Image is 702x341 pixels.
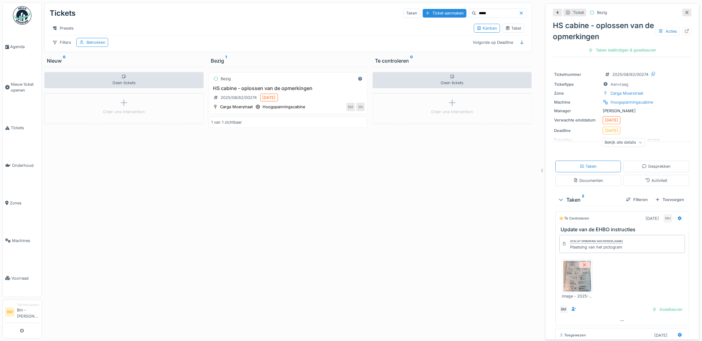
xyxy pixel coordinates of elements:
[221,76,231,82] div: Bezig
[50,38,74,47] div: Filters
[12,238,39,244] span: Machines
[655,332,668,338] div: [DATE]
[220,104,253,110] div: Carga Moerstraat
[3,109,42,147] a: Tickets
[646,216,659,221] div: [DATE]
[356,103,365,111] div: SN
[11,275,39,281] span: Voorraad
[650,305,685,314] div: Goedkeuren
[560,333,586,338] div: Toegewezen
[3,184,42,222] a: Zones
[554,90,601,96] div: Zone
[553,20,692,42] div: HS cabine - oplossen van de opmerkingen
[375,57,529,64] div: Te controleren
[573,178,603,183] div: Documenten
[624,195,651,204] div: Filteren
[664,214,672,223] div: MH
[554,108,691,114] div: [PERSON_NAME]
[570,244,623,250] div: Plaatsing van het pictogram
[11,125,39,131] span: Tickets
[562,293,593,299] div: image - 2025-08-01T103701.062.png
[3,222,42,259] a: Machines
[423,9,467,17] div: Ticket aanmaken
[103,109,145,115] div: Créer une intervention
[87,39,105,45] div: Betrokken
[505,25,521,31] div: Tabel
[63,57,66,64] sup: 0
[44,72,204,88] div: Geen tickets
[12,162,39,168] span: Onderhoud
[586,46,659,54] div: Taken beëindigen & goedkeuren
[560,305,568,314] div: BM
[554,99,601,105] div: Machine
[211,119,242,125] div: 1 van 1 zichtbaar
[263,104,305,110] div: Hoogspanningscabine
[554,117,601,123] div: Verwachte einddatum
[17,302,39,322] li: Bm - [PERSON_NAME]
[611,99,653,105] div: Hoogspanningscabine
[605,117,618,123] div: [DATE]
[653,195,687,204] div: Toevoegen
[211,85,365,91] h3: HS cabine - oplossen van de opmerkingen
[211,57,365,64] div: Bezig
[470,38,516,47] div: Volgorde op Deadline
[17,302,39,307] div: Technicusmanager
[410,57,413,64] sup: 0
[3,147,42,184] a: Onderhoud
[573,10,584,15] div: Ticket
[10,200,39,206] span: Zones
[346,103,355,111] div: BM
[602,138,645,147] div: Bekijk alle details
[605,128,618,134] div: [DATE]
[47,57,201,64] div: Nieuw
[560,216,590,221] div: Te controleren
[3,259,42,297] a: Voorraad
[646,178,667,183] div: Activiteit
[554,108,601,114] div: Manager
[580,163,597,169] div: Taken
[656,27,680,36] div: Acties
[642,163,671,169] div: Gesprekken
[5,302,39,323] a: BM TechnicusmanagerBm - [PERSON_NAME]
[226,57,227,64] sup: 1
[561,227,687,232] h3: Update van de EHBO instructies
[570,239,623,244] div: Afsluit opmerking van [PERSON_NAME]
[611,90,643,96] div: Carga Moerstraat
[221,95,257,101] div: 2025/08/62/00274
[3,28,42,66] a: Agenda
[431,109,473,115] div: Créer une intervention
[564,261,591,292] img: jocehj7c1i9b6n1cwqp61d51mjui
[597,10,607,15] div: Bezig
[11,81,39,93] span: Nieuw ticket openen
[558,196,621,203] div: Taken
[477,25,497,31] div: Kanban
[373,72,532,88] div: Geen tickets
[3,66,42,109] a: Nieuw ticket openen
[13,6,31,25] img: Badge_color-CXgf-gQk.svg
[10,44,39,50] span: Agenda
[554,81,601,87] div: Tickettype
[554,72,601,77] div: Ticketnummer
[613,72,649,77] div: 2025/08/62/00274
[50,5,76,21] div: Tickets
[5,307,14,317] li: BM
[554,128,601,134] div: Deadline
[582,196,585,203] sup: 2
[50,24,76,33] div: Presets
[611,81,629,87] div: Aanvraag
[263,95,276,101] div: [DATE]
[404,9,420,18] div: Taken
